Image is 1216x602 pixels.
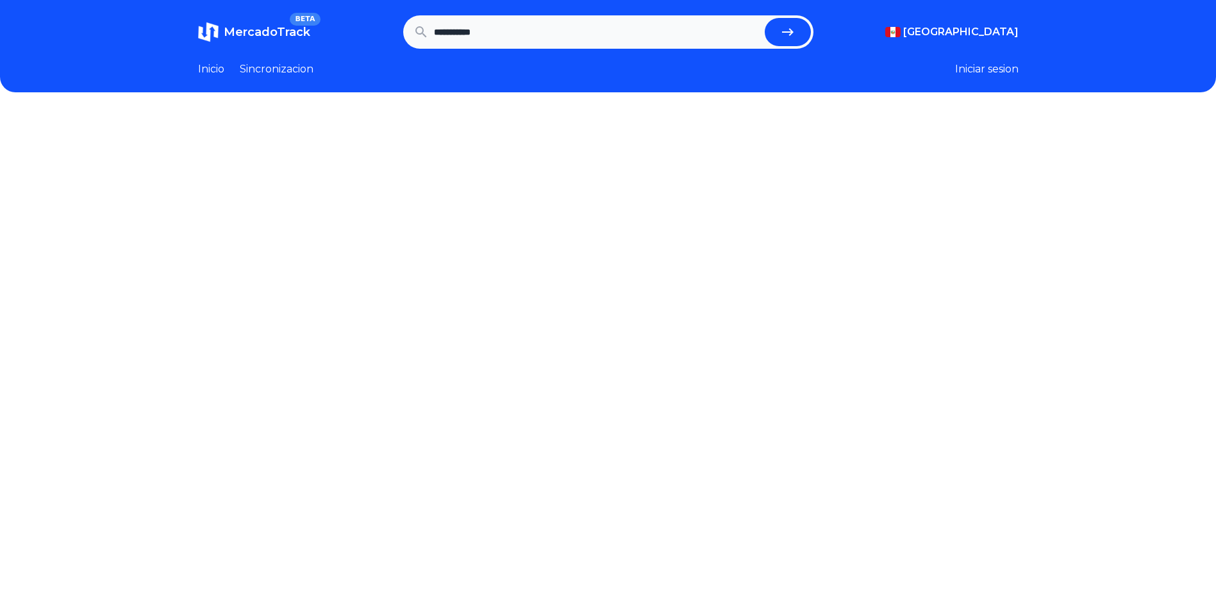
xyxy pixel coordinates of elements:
[198,62,224,77] a: Inicio
[198,22,219,42] img: MercadoTrack
[955,62,1019,77] button: Iniciar sesion
[224,25,310,39] span: MercadoTrack
[885,24,1019,40] button: [GEOGRAPHIC_DATA]
[240,62,313,77] a: Sincronizacion
[885,27,901,37] img: Peru
[903,24,1019,40] span: [GEOGRAPHIC_DATA]
[290,13,320,26] span: BETA
[198,22,310,42] a: MercadoTrackBETA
